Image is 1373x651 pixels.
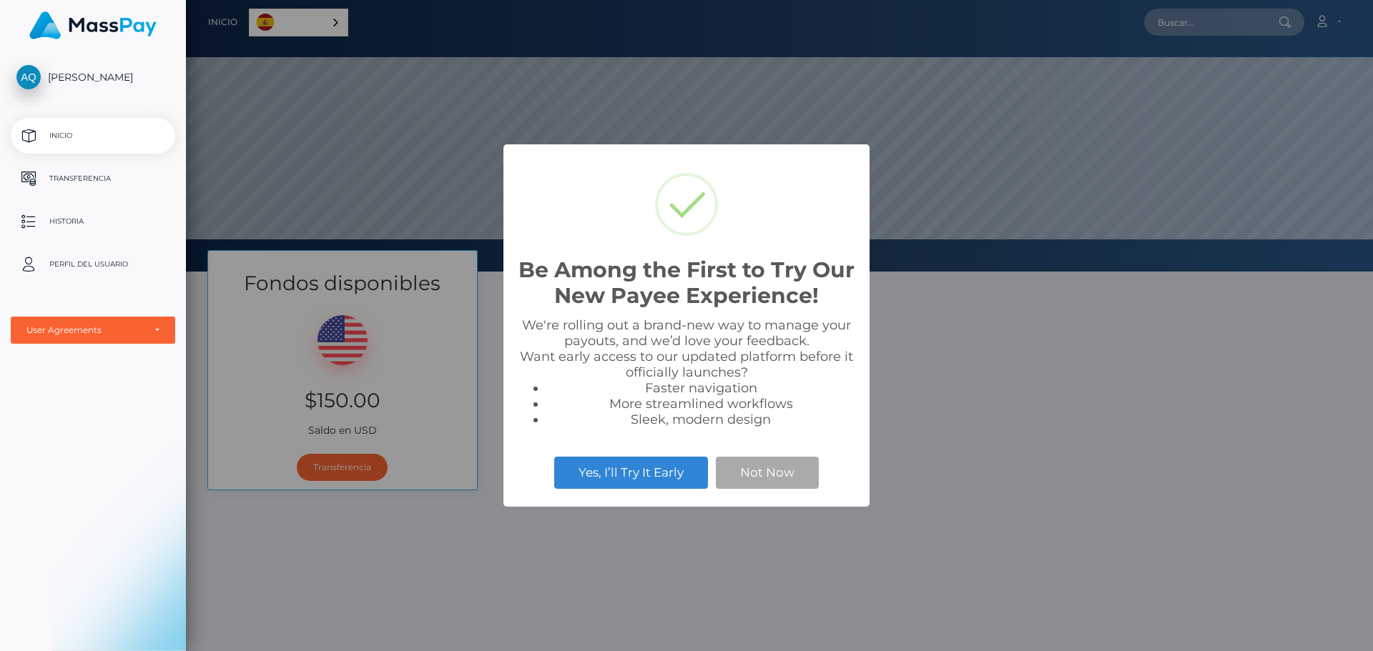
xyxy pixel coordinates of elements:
div: We're rolling out a brand-new way to manage your payouts, and we’d love your feedback. Want early... [518,317,855,427]
h2: Be Among the First to Try Our New Payee Experience! [518,257,855,309]
img: MassPay [29,11,157,39]
li: Faster navigation [546,380,855,396]
p: Transferencia [16,168,169,189]
li: More streamlined workflows [546,396,855,412]
li: Sleek, modern design [546,412,855,427]
p: Inicio [16,125,169,146]
button: Yes, I’ll Try It Early [554,457,708,488]
p: Perfil del usuario [16,254,169,275]
button: Not Now [716,457,819,488]
span: [PERSON_NAME] [11,71,175,84]
p: Historia [16,211,169,232]
div: User Agreements [26,324,144,336]
button: User Agreements [11,317,175,344]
